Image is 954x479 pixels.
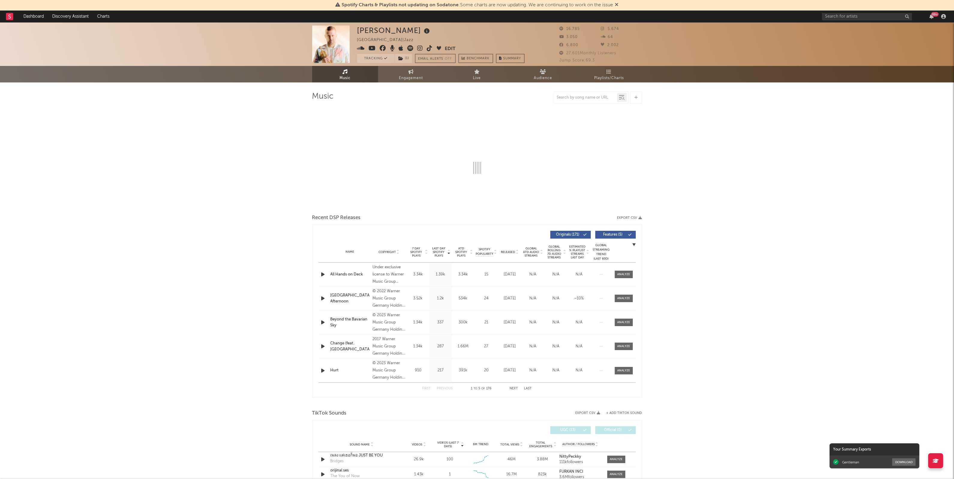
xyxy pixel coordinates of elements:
div: [GEOGRAPHIC_DATA] Afternoon [330,293,370,304]
div: Name [330,250,370,254]
div: 15 [476,272,497,278]
div: N/A [546,272,566,278]
a: Engagement [378,66,444,82]
span: 27.601 Monthly Listeners [560,51,617,55]
a: Hurt [330,367,370,373]
span: Playlists/Charts [594,75,624,82]
a: NittyPeckky [559,455,601,459]
button: Export CSV [617,216,642,220]
a: Audience [510,66,576,82]
div: 910 [408,367,428,373]
span: to [474,387,477,390]
button: 99+ [929,14,934,19]
button: Official(0) [595,426,636,434]
div: ~ 10 % [569,296,589,302]
span: Benchmark [467,55,490,62]
span: Sound Name [350,443,370,446]
span: Jump Score: 69.3 [560,58,595,62]
span: of [481,387,485,390]
div: 1.43k [405,472,433,478]
div: 3.34k [453,272,473,278]
a: Live [444,66,510,82]
a: เพลง แค่เธอก็พอ JUST BE YOU [330,453,393,459]
button: + Add TikTok Sound [600,412,642,415]
span: Features ( 5 ) [599,233,627,237]
div: 111k followers [559,460,601,464]
div: N/A [569,320,589,326]
div: N/A [569,344,589,350]
div: N/A [546,367,566,373]
button: Previous [437,387,453,390]
div: N/A [546,344,566,350]
div: N/A [569,367,589,373]
a: Benchmark [459,54,493,63]
div: Gentleman [842,460,859,464]
div: N/A [523,367,543,373]
button: Email AlertsOff [415,54,456,63]
span: Global ATD Audio Streams [523,247,540,257]
div: 16.7M [498,472,525,478]
div: Beyond the Bavarian Sky [330,317,370,328]
div: Change (feat. [GEOGRAPHIC_DATA]) [330,341,370,352]
em: Off [445,57,452,61]
span: Originals ( 171 ) [554,233,582,237]
div: 1.34k [408,320,428,326]
div: 3.52k [408,296,428,302]
div: Bridges [330,458,344,464]
div: 1 5 176 [465,385,498,392]
span: 3.050 [560,35,578,39]
div: Under exclusive license to Warner Music Group Germany Holding GmbH, © 2025 [PERSON_NAME] [372,264,405,285]
div: All Hands on Deck [330,272,370,278]
div: Your Summary Exports [830,443,920,456]
span: 64 [601,35,613,39]
span: 5.674 [601,27,619,31]
input: Search by song name or URL [554,95,617,100]
button: UGC(13) [550,426,591,434]
span: Live [473,75,481,82]
div: 46M [498,457,525,463]
button: Features(5) [595,231,636,239]
span: Videos [412,443,423,446]
span: Total Engagements [528,441,553,448]
button: Tracking [357,54,395,63]
div: 21 [476,320,497,326]
button: Download [892,458,916,466]
span: Author / Followers [562,442,595,446]
span: Released [501,250,515,254]
input: Search for artists [822,13,912,20]
div: 3.88M [528,457,556,463]
span: ATD Spotify Plays [453,247,469,257]
button: + Add TikTok Sound [606,412,642,415]
span: Spotify Popularity [476,247,493,256]
div: 1.34k [408,344,428,350]
a: Music [312,66,378,82]
div: N/A [523,320,543,326]
div: [DATE] [500,296,520,302]
span: Audience [534,75,552,82]
div: 1.2k [431,296,450,302]
button: Next [510,387,518,390]
span: TikTok Sounds [312,410,347,417]
div: 1.39k [431,272,450,278]
div: N/A [569,272,589,278]
div: © 2022 Warner Music Group Germany Holding GmbH [372,288,405,309]
span: Videos (last 7 days) [436,441,460,448]
div: [DATE] [500,272,520,278]
div: 6M Trend [467,442,495,447]
span: 7 Day Spotify Plays [408,247,424,257]
div: 391k [453,367,473,373]
div: 27 [476,344,497,350]
button: Summary [496,54,525,63]
div: orijinal ses [330,468,393,474]
span: Dismiss [615,3,619,7]
div: © 2023 Warner Music Group Germany Holding GmbH [372,312,405,333]
div: 2017 Warner Music Group Germany Holding GmbH / A Warner Music Group Company [372,336,405,357]
a: Playlists/Charts [576,66,642,82]
div: [DATE] [500,344,520,350]
span: Summary [504,57,521,60]
span: Last Day Spotify Plays [431,247,447,257]
div: 823k [528,472,556,478]
div: N/A [523,296,543,302]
